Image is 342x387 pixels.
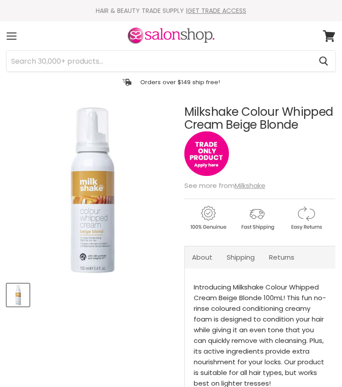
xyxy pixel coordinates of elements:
img: returns.gif [282,204,330,232]
img: shipping.gif [233,204,281,232]
a: Shipping [220,246,262,268]
div: Product thumbnails [5,281,177,306]
img: Milkshake Colour Whipped Cream Beige Blonde [7,106,176,275]
div: Milkshake Colour Whipped Cream Beige Blonde image. Click or Scroll to Zoom. [7,106,176,275]
span: See more from [184,181,265,190]
a: Returns [262,246,301,268]
img: Milkshake Colour Whipped Cream Beige Blonde [8,285,28,306]
form: Product [6,50,336,72]
button: Milkshake Colour Whipped Cream Beige Blonde [7,284,29,306]
button: Search [312,51,335,71]
img: tradeonly_small.jpg [184,131,229,176]
a: About [185,246,220,268]
input: Search [7,51,312,71]
h1: Milkshake Colour Whipped Cream Beige Blonde [184,106,335,131]
p: Orders over $149 ship free! [140,78,220,86]
img: genuine.gif [184,204,232,232]
a: GET TRADE ACCESS [187,6,246,15]
a: Milkshake [235,181,265,190]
